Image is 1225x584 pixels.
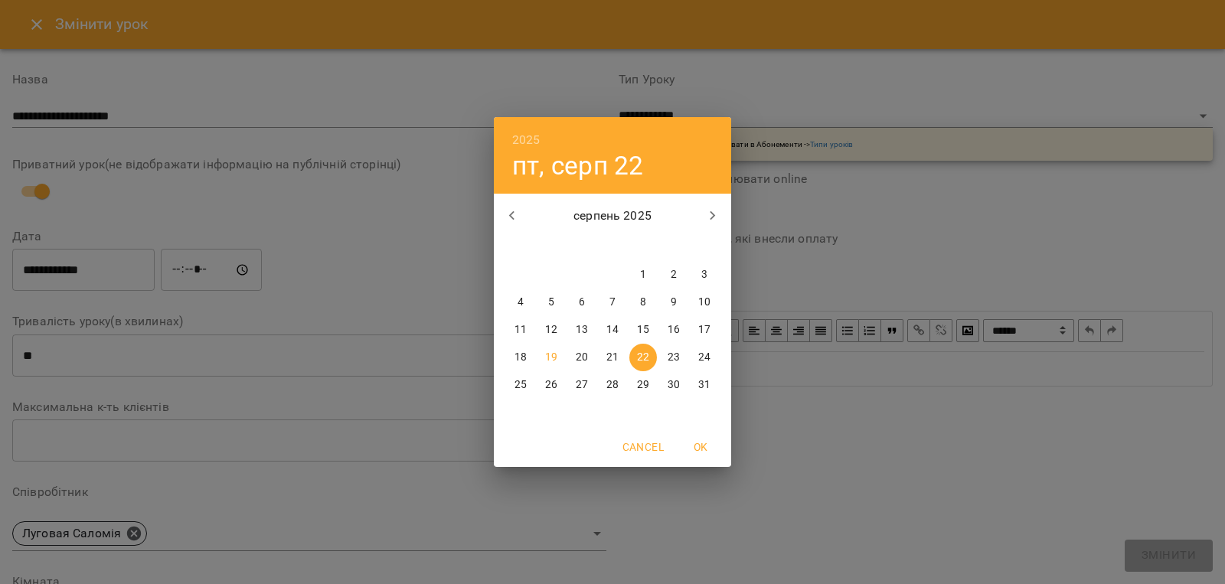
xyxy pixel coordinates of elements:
[599,316,626,344] button: 14
[507,238,534,253] span: пн
[668,322,680,338] p: 16
[568,316,596,344] button: 13
[668,377,680,393] p: 30
[545,350,557,365] p: 19
[640,267,646,282] p: 1
[514,322,527,338] p: 11
[576,377,588,393] p: 27
[568,344,596,371] button: 20
[576,350,588,365] p: 20
[637,350,649,365] p: 22
[507,316,534,344] button: 11
[599,344,626,371] button: 21
[691,289,718,316] button: 10
[637,377,649,393] p: 29
[629,371,657,399] button: 29
[691,261,718,289] button: 3
[691,371,718,399] button: 31
[576,322,588,338] p: 13
[579,295,585,310] p: 6
[518,295,524,310] p: 4
[599,238,626,253] span: чт
[682,438,719,456] span: OK
[568,238,596,253] span: ср
[671,267,677,282] p: 2
[548,295,554,310] p: 5
[637,322,649,338] p: 15
[616,433,670,461] button: Cancel
[698,322,710,338] p: 17
[629,316,657,344] button: 15
[701,267,707,282] p: 3
[512,150,644,181] button: пт, серп 22
[568,371,596,399] button: 27
[537,289,565,316] button: 5
[606,350,619,365] p: 21
[691,344,718,371] button: 24
[507,371,534,399] button: 25
[606,377,619,393] p: 28
[606,322,619,338] p: 14
[629,344,657,371] button: 22
[698,350,710,365] p: 24
[512,129,541,151] button: 2025
[514,377,527,393] p: 25
[537,238,565,253] span: вт
[660,344,688,371] button: 23
[660,289,688,316] button: 9
[660,261,688,289] button: 2
[698,295,710,310] p: 10
[629,238,657,253] span: пт
[507,289,534,316] button: 4
[599,371,626,399] button: 28
[531,207,695,225] p: серпень 2025
[622,438,664,456] span: Cancel
[537,344,565,371] button: 19
[668,350,680,365] p: 23
[568,289,596,316] button: 6
[629,289,657,316] button: 8
[545,322,557,338] p: 12
[629,261,657,289] button: 1
[609,295,616,310] p: 7
[660,371,688,399] button: 30
[691,316,718,344] button: 17
[691,238,718,253] span: нд
[640,295,646,310] p: 8
[660,316,688,344] button: 16
[676,433,725,461] button: OK
[514,350,527,365] p: 18
[599,289,626,316] button: 7
[545,377,557,393] p: 26
[660,238,688,253] span: сб
[537,316,565,344] button: 12
[671,295,677,310] p: 9
[507,344,534,371] button: 18
[537,371,565,399] button: 26
[698,377,710,393] p: 31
